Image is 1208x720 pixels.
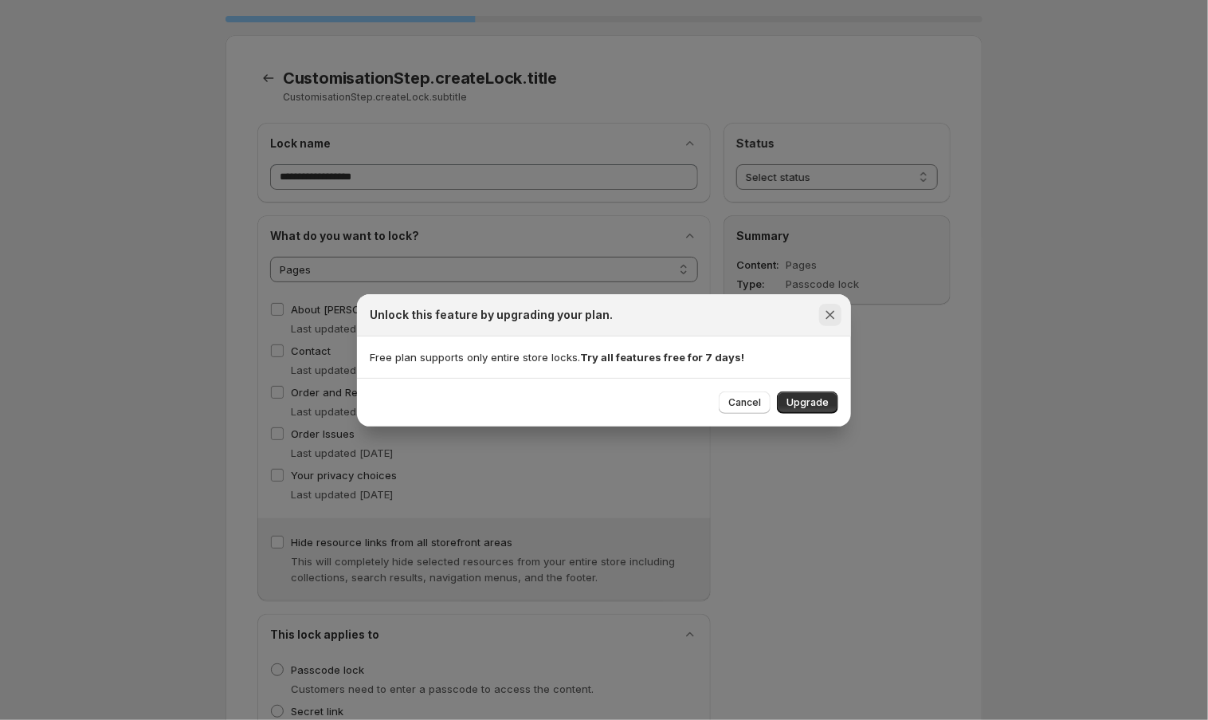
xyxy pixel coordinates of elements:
[786,396,829,409] span: Upgrade
[728,396,761,409] span: Cancel
[719,391,771,414] button: Cancel
[370,307,613,323] h2: Unlock this feature by upgrading your plan.
[580,351,744,364] strong: Try all features free for 7 days!
[777,391,838,414] button: Upgrade
[370,349,838,365] p: Free plan supports only entire store locks.
[819,304,841,326] button: Close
